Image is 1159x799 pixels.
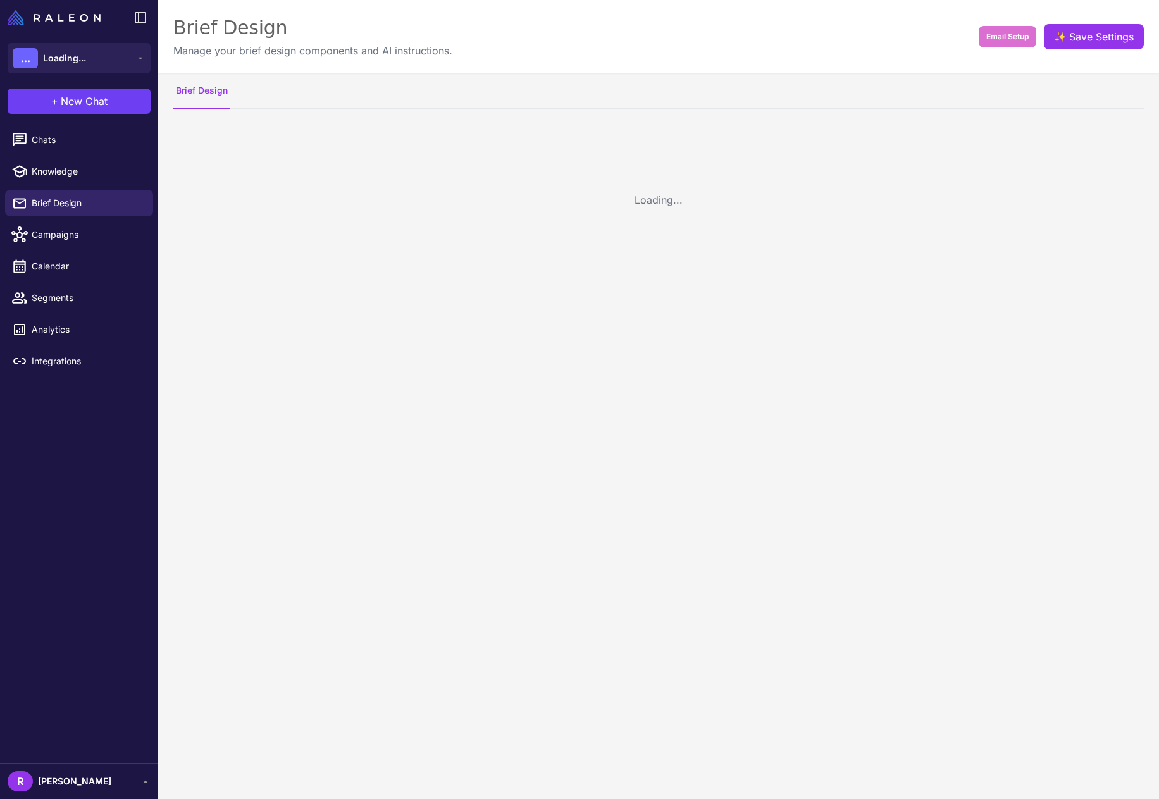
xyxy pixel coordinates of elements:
div: ... [13,48,38,68]
div: R [8,771,33,791]
a: Calendar [5,253,153,280]
p: Manage your brief design components and AI instructions. [173,43,452,58]
a: Campaigns [5,221,153,248]
span: Email Setup [986,31,1029,42]
span: [PERSON_NAME] [38,774,111,788]
button: ✨Save Settings [1044,24,1144,49]
img: Raleon Logo [8,10,101,25]
button: ...Loading... [8,43,151,73]
span: Analytics [32,323,143,337]
a: Analytics [5,316,153,343]
button: Brief Design [173,73,230,109]
span: Campaigns [32,228,143,242]
a: Brief Design [5,190,153,216]
span: Integrations [32,354,143,368]
div: Loading... [635,192,683,207]
button: +New Chat [8,89,151,114]
span: Chats [32,133,143,147]
span: Segments [32,291,143,305]
div: Brief Design [173,15,452,40]
a: Knowledge [5,158,153,185]
a: Raleon Logo [8,10,106,25]
a: Segments [5,285,153,311]
span: New Chat [61,94,108,109]
span: + [51,94,58,109]
span: Knowledge [32,164,143,178]
span: Calendar [32,259,143,273]
button: Email Setup [979,26,1036,47]
a: Integrations [5,348,153,375]
a: Chats [5,127,153,153]
span: Brief Design [32,196,143,210]
span: ✨ [1054,29,1064,39]
span: Loading... [43,51,86,65]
